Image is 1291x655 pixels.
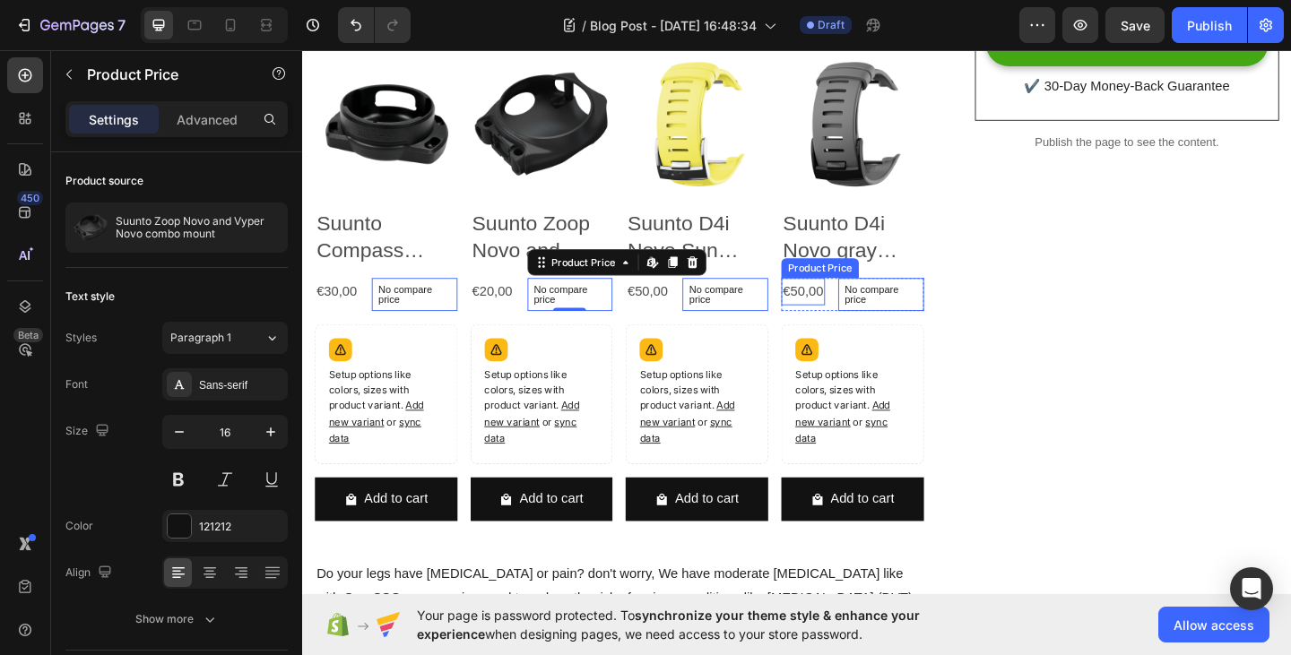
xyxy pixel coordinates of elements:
div: Product source [65,173,143,189]
p: Product Price [87,64,239,85]
button: Paragraph 1 [162,322,288,354]
div: Add to cart [575,478,644,504]
span: Blog Post - [DATE] 16:48:34 [590,16,757,35]
div: €50,00 [351,251,399,280]
div: Beta [13,328,43,342]
button: 7 [7,7,134,43]
p: No compare price [420,258,499,280]
img: product feature img [73,210,108,246]
p: Setup options like colors, sizes with product variant. [367,349,491,435]
button: Publish [1172,7,1247,43]
div: Product Price [524,232,602,248]
div: €50,00 [521,251,568,280]
p: Setup options like colors, sizes with product variant. [536,349,661,435]
h2: Suunto D4i Novo gray silicone strap kit [521,175,676,237]
p: ✔️ 30-Day Money-Back Guarantee [745,30,1049,56]
div: Text style [65,289,115,305]
div: Color [65,518,93,534]
div: Show more [135,610,219,628]
button: Add to cart [351,468,507,515]
button: Save [1105,7,1165,43]
button: Show more [65,603,288,635]
p: 7 [117,14,126,36]
span: / [582,16,586,35]
div: Styles [65,330,97,346]
div: Sans-serif [199,377,283,393]
span: Save [1121,18,1150,33]
span: Draft [818,17,845,33]
div: 121212 [199,519,283,535]
div: Font [65,376,88,392]
span: Allow access [1174,616,1254,634]
iframe: Design area [302,47,1291,596]
div: Add to cart [405,478,474,504]
p: Settings [89,110,139,129]
p: Advanced [177,110,238,129]
div: 450 [17,191,43,205]
div: Size [65,419,113,444]
div: Publish [1187,16,1232,35]
span: Paragraph 1 [170,330,231,346]
div: Align [65,561,116,585]
span: synchronize your theme style & enhance your experience [417,608,920,642]
p: Suunto Zoop Novo and Vyper Novo combo mount [116,215,281,240]
button: Add to cart [521,468,676,515]
p: Publish the page to see the content. [732,94,1062,113]
button: Allow access [1158,607,1269,642]
div: Open Intercom Messenger [1230,567,1273,610]
p: No compare price [590,258,669,280]
a: Suunto D4i Novo gray silicone strap kit [521,6,676,161]
span: Your page is password protected. To when designing pages, we need access to your store password. [417,606,990,643]
p: Do your legs have [MEDICAL_DATA] or pain? don't worry, We have moderate [MEDICAL_DATA] like with ... [15,560,674,637]
h2: Suunto D4i Novo Sun Strap Kit [351,175,507,237]
div: Undo/Redo [338,7,411,43]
